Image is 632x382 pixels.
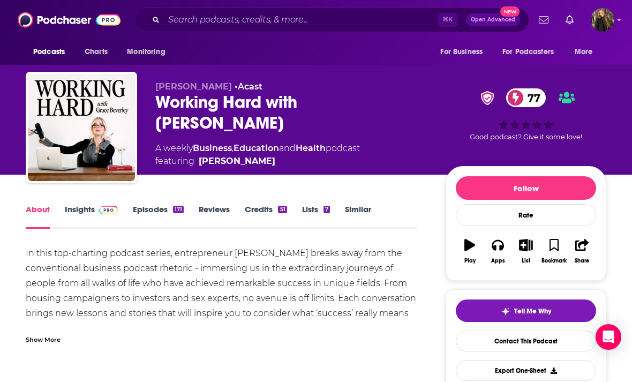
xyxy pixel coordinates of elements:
span: Open Advanced [471,17,515,23]
button: open menu [495,42,569,62]
img: verified Badge [477,91,498,105]
img: Podchaser Pro [99,206,118,214]
span: Good podcast? Give it some love! [470,133,582,141]
button: Bookmark [540,232,568,271]
span: For Podcasters [502,44,554,59]
a: 77 [506,88,546,107]
span: Tell Me Why [514,307,551,316]
div: verified Badge77Good podcast? Give it some love! [446,81,606,148]
button: Follow [456,176,596,200]
button: Export One-Sheet [456,360,596,381]
button: open menu [567,42,606,62]
div: Search podcasts, credits, & more... [134,8,529,32]
input: Search podcasts, credits, & more... [164,11,438,28]
span: featuring [155,155,360,168]
span: [PERSON_NAME] [155,81,232,92]
div: A weekly podcast [155,142,360,168]
a: Contact This Podcast [456,331,596,351]
a: Lists7 [302,204,330,229]
div: Share [575,258,589,264]
button: Show profile menu [591,8,614,32]
a: Acast [238,81,262,92]
div: Play [464,258,476,264]
button: open menu [26,42,79,62]
a: Health [296,143,326,153]
span: Podcasts [33,44,65,59]
span: 77 [517,88,546,107]
a: Episodes171 [133,204,184,229]
a: About [26,204,50,229]
a: Credits51 [245,204,287,229]
div: Apps [491,258,505,264]
span: Charts [85,44,108,59]
button: Apps [484,232,511,271]
span: ⌘ K [438,13,457,27]
button: List [512,232,540,271]
div: 51 [278,206,287,213]
button: open menu [119,42,179,62]
a: Grace Beverley [199,155,275,168]
span: Logged in as anamarquis [591,8,614,32]
a: Similar [345,204,371,229]
a: InsightsPodchaser Pro [65,204,118,229]
a: Reviews [199,204,230,229]
div: List [522,258,530,264]
div: 7 [323,206,330,213]
span: More [575,44,593,59]
button: tell me why sparkleTell Me Why [456,299,596,322]
span: , [232,143,234,153]
a: Business [193,143,232,153]
img: Podchaser - Follow, Share and Rate Podcasts [18,10,121,30]
div: Open Intercom Messenger [596,324,621,350]
a: Charts [78,42,114,62]
img: Working Hard with Grace Beverley [28,74,135,181]
span: Monitoring [127,44,165,59]
a: Show notifications dropdown [535,11,553,29]
img: User Profile [591,8,614,32]
button: Open AdvancedNew [466,13,520,26]
span: For Business [440,44,483,59]
button: Share [568,232,596,271]
span: New [500,6,520,17]
div: 171 [173,206,184,213]
div: Rate [456,204,596,226]
button: open menu [433,42,496,62]
a: Education [234,143,279,153]
span: and [279,143,296,153]
img: tell me why sparkle [501,307,510,316]
button: Play [456,232,484,271]
div: Bookmark [541,258,567,264]
span: • [235,81,262,92]
a: Show notifications dropdown [561,11,578,29]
